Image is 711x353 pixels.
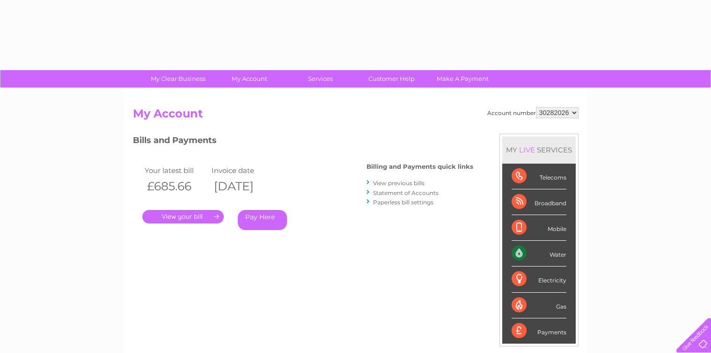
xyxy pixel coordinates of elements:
[512,293,566,318] div: Gas
[512,241,566,267] div: Water
[373,199,433,206] a: Paperless bill settings
[373,180,425,187] a: View previous bills
[512,164,566,189] div: Telecoms
[142,210,224,223] a: .
[211,70,288,87] a: My Account
[139,70,217,87] a: My Clear Business
[366,163,473,170] h4: Billing and Payments quick links
[133,134,473,150] h3: Bills and Payments
[502,137,576,163] div: MY SERVICES
[512,267,566,292] div: Electricity
[133,107,579,125] h2: My Account
[142,164,210,177] td: Your latest bill
[209,164,277,177] td: Invoice date
[517,145,537,154] div: LIVE
[353,70,430,87] a: Customer Help
[512,215,566,241] div: Mobile
[209,177,277,196] th: [DATE]
[373,189,439,196] a: Statement of Accounts
[424,70,501,87] a: Make A Payment
[512,318,566,344] div: Payments
[238,210,287,230] a: Pay Here
[142,177,210,196] th: £685.66
[282,70,359,87] a: Services
[512,189,566,215] div: Broadband
[487,107,579,118] div: Account number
